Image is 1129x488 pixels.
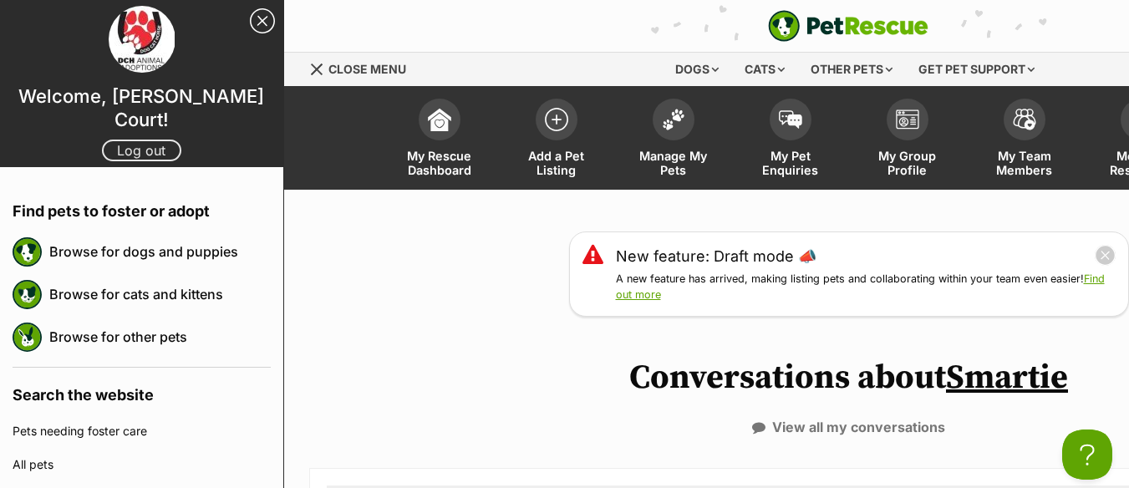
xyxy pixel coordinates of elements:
[49,319,271,354] a: Browse for other pets
[109,6,175,73] img: profile image
[102,140,181,161] a: Log out
[732,90,849,190] a: My Pet Enquiries
[519,149,594,177] span: Add a Pet Listing
[1095,245,1116,266] button: close
[987,149,1062,177] span: My Team Members
[664,53,730,86] div: Dogs
[49,234,271,269] a: Browse for dogs and puppies
[1013,109,1036,130] img: team-members-icon-5396bd8760b3fe7c0b43da4ab00e1e3bb1a5d9ba89233759b79545d2d3fc5d0d.svg
[498,90,615,190] a: Add a Pet Listing
[799,53,904,86] div: Other pets
[753,149,828,177] span: My Pet Enquiries
[870,149,945,177] span: My Group Profile
[49,277,271,312] a: Browse for cats and kittens
[13,448,271,481] a: All pets
[616,272,1116,303] p: A new feature has arrived, making listing pets and collaborating within your team even easier!
[946,357,1068,399] a: Smartie
[896,109,919,130] img: group-profile-icon-3fa3cf56718a62981997c0bc7e787c4b2cf8bcc04b72c1350f741eb67cf2f40e.svg
[966,90,1083,190] a: My Team Members
[428,108,451,131] img: dashboard-icon-eb2f2d2d3e046f16d808141f083e7271f6b2e854fb5c12c21221c1fb7104beca.svg
[13,414,271,448] a: Pets needing foster care
[13,237,42,267] img: petrescue logo
[636,149,711,177] span: Manage My Pets
[616,272,1105,301] a: Find out more
[13,323,42,352] img: petrescue logo
[1062,430,1112,480] iframe: Help Scout Beacon - Open
[733,53,796,86] div: Cats
[381,90,498,190] a: My Rescue Dashboard
[615,90,732,190] a: Manage My Pets
[616,245,816,267] a: New feature: Draft mode 📣
[328,62,406,76] span: Close menu
[250,8,275,33] a: Close Sidebar
[779,110,802,129] img: pet-enquiries-icon-7e3ad2cf08bfb03b45e93fb7055b45f3efa6380592205ae92323e6603595dc1f.svg
[768,10,928,42] img: logo-e224e6f780fb5917bec1dbf3a21bbac754714ae5b6737aabdf751b685950b380.svg
[545,108,568,131] img: add-pet-listing-icon-0afa8454b4691262ce3f59096e99ab1cd57d4a30225e0717b998d2c9b9846f56.svg
[13,368,271,414] h4: Search the website
[849,90,966,190] a: My Group Profile
[662,109,685,130] img: manage-my-pets-icon-02211641906a0b7f246fdf0571729dbe1e7629f14944591b6c1af311fb30b64b.svg
[13,280,42,309] img: petrescue logo
[309,53,418,83] a: Menu
[752,419,945,435] a: View all my conversations
[768,10,928,42] a: PetRescue
[907,53,1046,86] div: Get pet support
[402,149,477,177] span: My Rescue Dashboard
[13,184,271,231] h4: Find pets to foster or adopt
